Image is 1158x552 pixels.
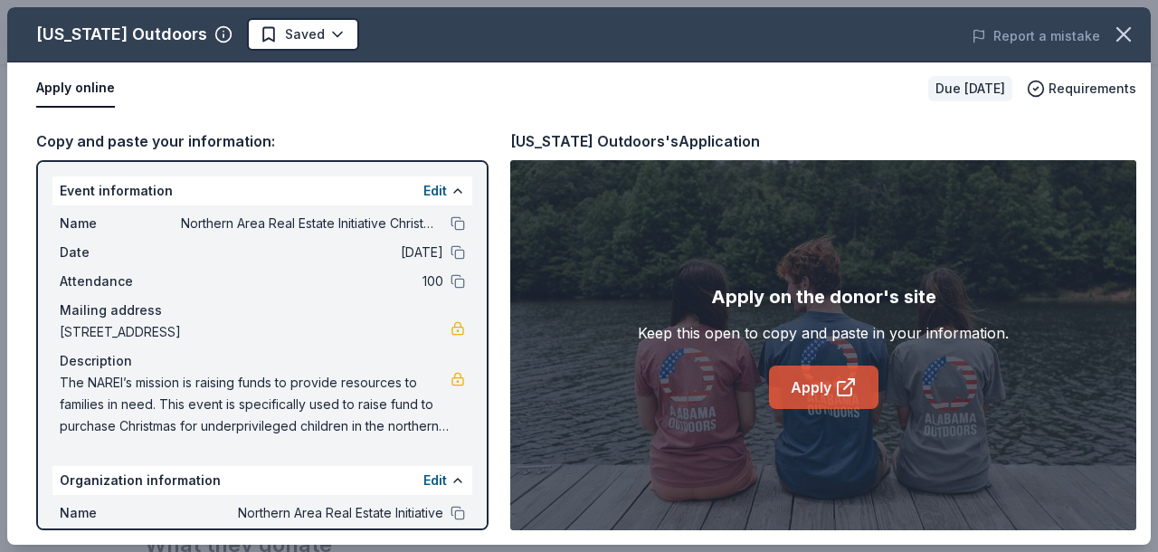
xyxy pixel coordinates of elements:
[60,321,451,343] span: [STREET_ADDRESS]
[181,502,443,524] span: Northern Area Real Estate Initiative
[928,76,1012,101] div: Due [DATE]
[711,282,936,311] div: Apply on the donor's site
[52,466,472,495] div: Organization information
[181,242,443,263] span: [DATE]
[423,470,447,491] button: Edit
[247,18,359,51] button: Saved
[36,129,489,153] div: Copy and paste your information:
[1027,78,1136,100] button: Requirements
[36,70,115,108] button: Apply online
[181,213,443,234] span: Northern Area Real Estate Initiative Christmas Breakfast & Auction
[972,25,1100,47] button: Report a mistake
[1049,78,1136,100] span: Requirements
[423,180,447,202] button: Edit
[769,366,878,409] a: Apply
[60,502,181,524] span: Name
[36,20,207,49] div: [US_STATE] Outdoors
[510,129,760,153] div: [US_STATE] Outdoors's Application
[60,271,181,292] span: Attendance
[60,242,181,263] span: Date
[181,271,443,292] span: 100
[60,350,465,372] div: Description
[285,24,325,45] span: Saved
[60,300,465,321] div: Mailing address
[60,372,451,437] span: The NAREI’s mission is raising funds to provide resources to families in need. This event is spec...
[52,176,472,205] div: Event information
[60,213,181,234] span: Name
[638,322,1009,344] div: Keep this open to copy and paste in your information.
